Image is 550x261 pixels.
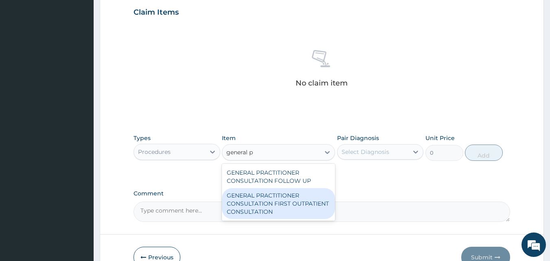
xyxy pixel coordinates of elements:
[465,145,503,161] button: Add
[222,134,236,142] label: Item
[222,188,335,219] div: GENERAL PRACTITIONER CONSULTATION FIRST OUTPATIENT CONSULTATION
[296,79,348,87] p: No claim item
[337,134,379,142] label: Pair Diagnosis
[342,148,389,156] div: Select Diagnosis
[134,4,153,24] div: Minimize live chat window
[222,165,335,188] div: GENERAL PRACTITIONER CONSULTATION FOLLOW UP
[425,134,455,142] label: Unit Price
[47,79,112,161] span: We're online!
[134,190,511,197] label: Comment
[42,46,137,56] div: Chat with us now
[134,135,151,142] label: Types
[15,41,33,61] img: d_794563401_company_1708531726252_794563401
[134,8,179,17] h3: Claim Items
[138,148,171,156] div: Procedures
[4,174,155,203] textarea: Type your message and hit 'Enter'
